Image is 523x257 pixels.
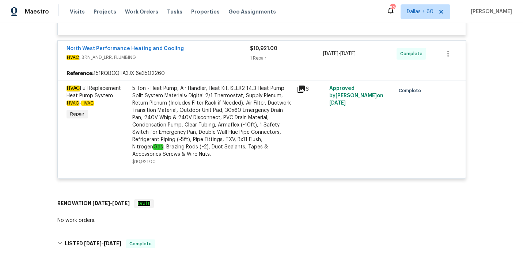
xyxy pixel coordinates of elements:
span: - [92,201,130,206]
span: Complete [400,50,425,57]
span: Full Replacement Heat Pump System [67,86,121,98]
span: Properties [191,8,220,15]
div: 6 [297,85,325,94]
span: [DATE] [84,241,102,246]
a: North West Performance Heating and Cooling [67,46,184,51]
em: Draft [138,201,150,206]
span: Dallas + 60 [407,8,433,15]
div: LISTED [DATE]-[DATE]Complete [55,232,468,256]
div: 520 [390,4,395,12]
span: Repair [67,110,87,118]
div: 1 Repair [250,54,323,62]
div: 151RQBCQTA3JX-6e3502260 [58,67,466,80]
span: , BRN_AND_LRR, PLUMBING [67,54,250,61]
span: $10,921.00 [132,159,156,164]
span: Geo Assignments [228,8,276,15]
b: Reference: [67,70,94,77]
span: Maestro [25,8,49,15]
span: [PERSON_NAME] [468,8,512,15]
span: [DATE] [323,51,338,56]
em: HVAC [67,101,79,106]
span: - [84,241,121,246]
div: No work orders. [57,217,466,224]
span: Projects [94,8,116,15]
h6: LISTED [65,239,121,248]
span: [DATE] [104,241,121,246]
span: $10,921.00 [250,46,277,51]
span: Complete [399,87,424,94]
span: - [323,50,356,57]
em: HVAC [81,101,94,106]
span: [DATE] [92,201,110,206]
em: Gas [153,144,163,150]
span: Work Orders [125,8,158,15]
span: Approved by [PERSON_NAME] on [329,86,383,106]
em: HVAC [67,55,79,60]
em: HVAC [67,86,80,91]
span: Tasks [167,9,182,14]
span: Visits [70,8,85,15]
div: RENOVATION [DATE]-[DATE]Draft [55,192,468,215]
span: - [67,101,94,105]
div: 5 Ton - Heat Pump, Air Handler, Heat Kit. SEER2 14.3 Heat Pump Split System Materials: Digital 2/... [132,85,292,158]
span: Complete [126,240,155,247]
span: [DATE] [112,201,130,206]
span: [DATE] [340,51,356,56]
span: [DATE] [329,101,346,106]
h6: RENOVATION [57,199,130,208]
